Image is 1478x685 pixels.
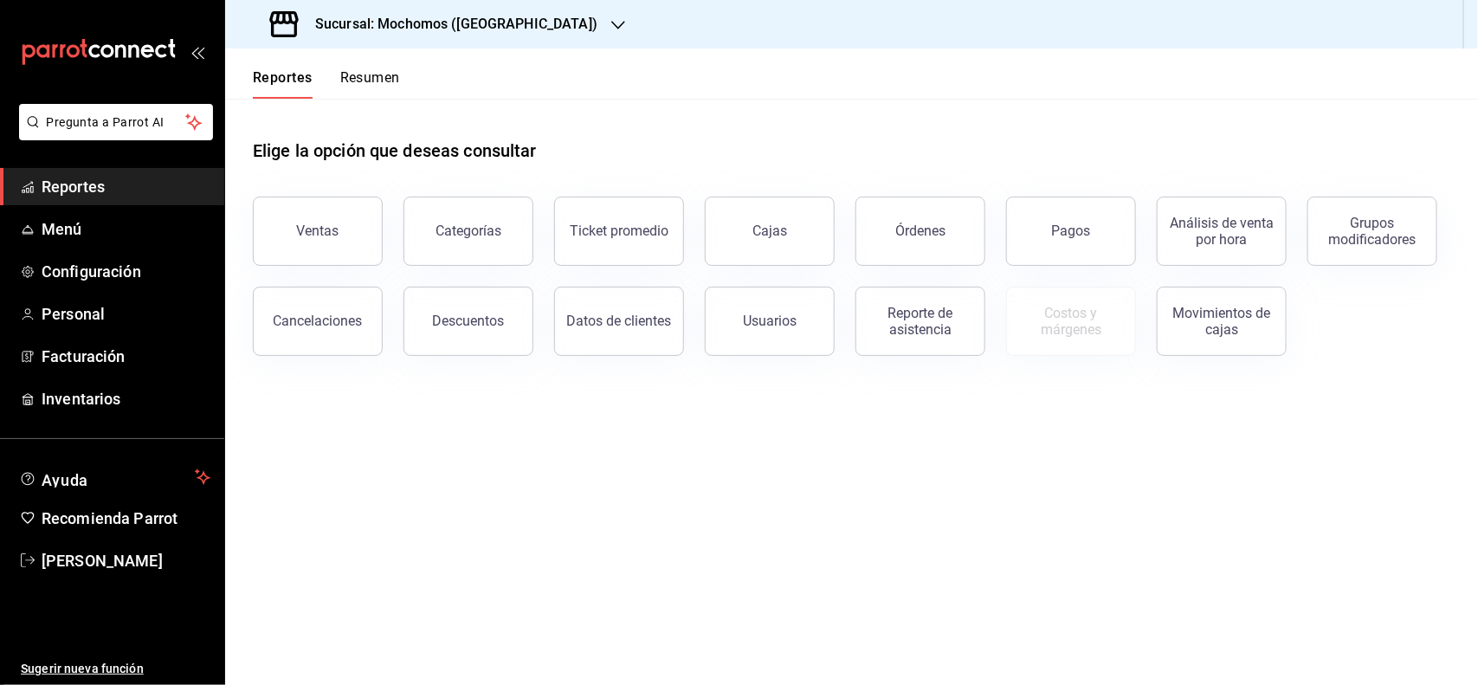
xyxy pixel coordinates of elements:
[567,313,672,329] div: Datos de clientes
[253,69,400,99] div: navigation tabs
[42,387,210,410] span: Inventarios
[1307,197,1437,266] button: Grupos modificadores
[403,287,533,356] button: Descuentos
[42,175,210,198] span: Reportes
[274,313,363,329] div: Cancelaciones
[47,113,186,132] span: Pregunta a Parrot AI
[1006,197,1136,266] button: Pagos
[554,287,684,356] button: Datos de clientes
[42,345,210,368] span: Facturación
[42,467,188,488] span: Ayuda
[1168,305,1275,338] div: Movimientos de cajas
[554,197,684,266] button: Ticket promedio
[42,260,210,283] span: Configuración
[867,305,974,338] div: Reporte de asistencia
[752,223,787,239] div: Cajas
[42,302,210,326] span: Personal
[190,45,204,59] button: open_drawer_menu
[1319,215,1426,248] div: Grupos modificadores
[42,507,210,530] span: Recomienda Parrot
[253,287,383,356] button: Cancelaciones
[1157,287,1287,356] button: Movimientos de cajas
[12,126,213,144] a: Pregunta a Parrot AI
[855,287,985,356] button: Reporte de asistencia
[433,313,505,329] div: Descuentos
[19,104,213,140] button: Pregunta a Parrot AI
[340,69,400,99] button: Resumen
[42,217,210,241] span: Menú
[21,660,210,678] span: Sugerir nueva función
[1006,287,1136,356] button: Contrata inventarios para ver este reporte
[253,197,383,266] button: Ventas
[1157,197,1287,266] button: Análisis de venta por hora
[1052,223,1091,239] div: Pagos
[1168,215,1275,248] div: Análisis de venta por hora
[743,313,797,329] div: Usuarios
[1017,305,1125,338] div: Costos y márgenes
[705,197,835,266] button: Cajas
[253,69,313,99] button: Reportes
[297,223,339,239] div: Ventas
[301,14,597,35] h3: Sucursal: Mochomos ([GEOGRAPHIC_DATA])
[42,549,210,572] span: [PERSON_NAME]
[253,138,537,164] h1: Elige la opción que deseas consultar
[570,223,668,239] div: Ticket promedio
[436,223,501,239] div: Categorías
[403,197,533,266] button: Categorías
[855,197,985,266] button: Órdenes
[895,223,946,239] div: Órdenes
[705,287,835,356] button: Usuarios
